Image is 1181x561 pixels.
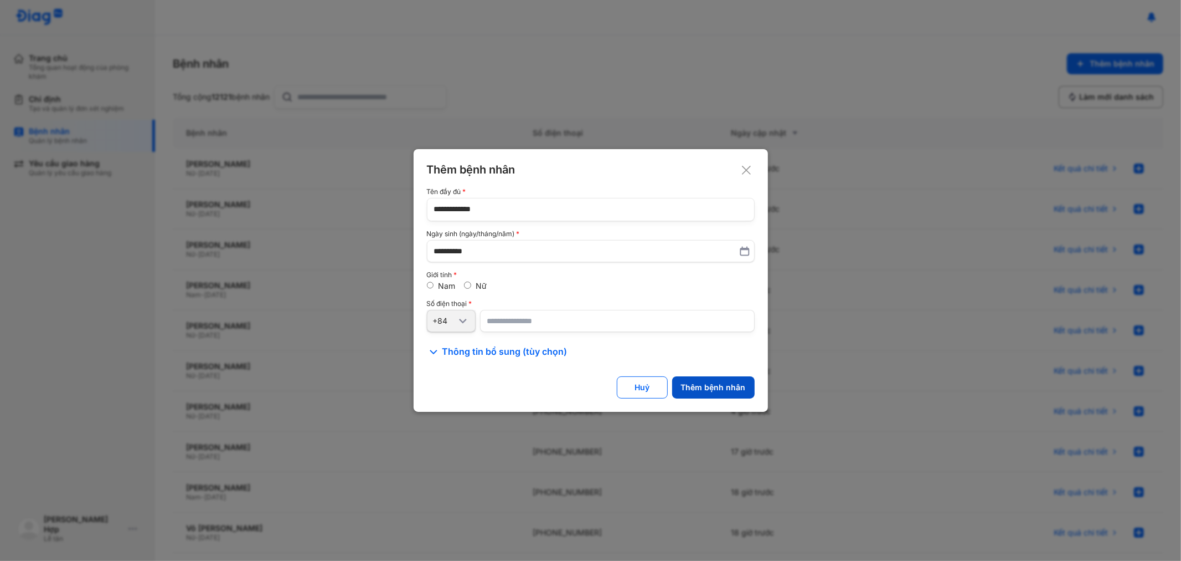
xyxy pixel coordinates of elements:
[442,345,568,359] span: Thông tin bổ sung (tùy chọn)
[427,188,755,196] div: Tên đầy đủ
[427,300,755,308] div: Số điện thoại
[427,162,755,177] div: Thêm bệnh nhân
[427,230,755,238] div: Ngày sinh (ngày/tháng/năm)
[617,376,668,399] button: Huỷ
[427,271,755,279] div: Giới tính
[433,316,456,326] div: +84
[438,281,455,290] label: Nam
[476,281,487,290] label: Nữ
[672,376,755,399] button: Thêm bệnh nhân
[681,382,746,392] div: Thêm bệnh nhân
